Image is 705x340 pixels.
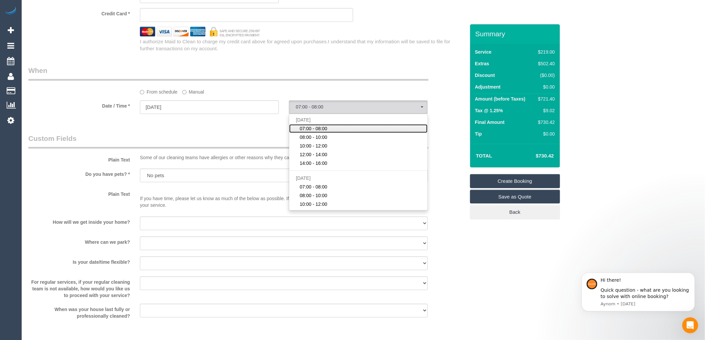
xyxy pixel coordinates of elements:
div: $0.00 [535,131,555,137]
label: Date / Time * [23,100,135,109]
div: $721.40 [535,96,555,102]
label: Where can we park? [23,236,135,245]
label: From schedule [140,86,178,95]
span: 14:00 - 16:00 [300,160,328,167]
span: 08:00 - 10:00 [300,192,328,199]
input: DD/MM/YYYY [140,100,279,114]
div: ($0.00) [535,72,555,79]
span: [DATE] [296,117,311,123]
div: $0.00 [535,84,555,90]
label: Service [475,49,492,55]
div: $502.40 [535,60,555,67]
span: 12:00 - 14:00 [300,151,328,158]
iframe: Secure card payment input frame [146,12,348,18]
label: Tax @ 1.25% [475,107,503,114]
input: From schedule [140,90,144,94]
a: Back [470,205,560,219]
strong: Total [476,153,492,159]
button: 07:00 - 08:00 [289,100,428,114]
label: Plain Text [23,188,135,197]
h4: $730.42 [516,153,554,159]
label: When was your house last fully or professionally cleaned? [23,304,135,319]
span: 07:00 - 08:00 [300,183,328,190]
img: credit cards [135,27,265,36]
div: $730.42 [535,119,555,126]
label: Amount (before Taxes) [475,96,525,102]
label: How will we get inside your home? [23,216,135,225]
span: 07:00 - 08:00 [300,125,328,132]
label: Is your date/time flexible? [23,256,135,265]
a: Create Booking [470,174,560,188]
legend: When [28,66,428,81]
label: Manual [182,86,204,95]
span: 08:00 - 10:00 [300,134,328,141]
label: Extras [475,60,489,67]
label: Tip [475,131,482,137]
label: For regular services, if your regular cleaning team is not available, how would you like us to pr... [23,276,135,299]
a: Save as Quote [470,190,560,204]
p: If you have time, please let us know as much of the below as possible. If not, our team may need ... [140,188,428,208]
div: $9.02 [535,107,555,114]
span: 07:00 - 08:00 [296,104,421,110]
label: Discount [475,72,495,79]
span: [DATE] [296,175,311,181]
div: I authorize Maid to Clean to charge my credit card above for agreed upon purchases. [135,38,470,52]
p: Some of our cleaning teams have allergies or other reasons why they can't attend homes withs pets. [140,154,428,161]
label: Final Amount [475,119,505,126]
iframe: Intercom live chat [682,317,698,333]
iframe: Intercom notifications message [572,263,705,322]
label: Do you have pets? * [23,169,135,177]
label: Adjustment [475,84,501,90]
img: Automaid Logo [4,7,17,16]
input: Manual [182,90,187,94]
div: $219.00 [535,49,555,55]
legend: Custom Fields [28,134,428,149]
label: Credit Card * [23,8,135,17]
span: 10:00 - 12:00 [300,201,328,207]
label: Plain Text [23,154,135,163]
span: 10:00 - 12:00 [300,143,328,149]
h3: Summary [475,30,557,38]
